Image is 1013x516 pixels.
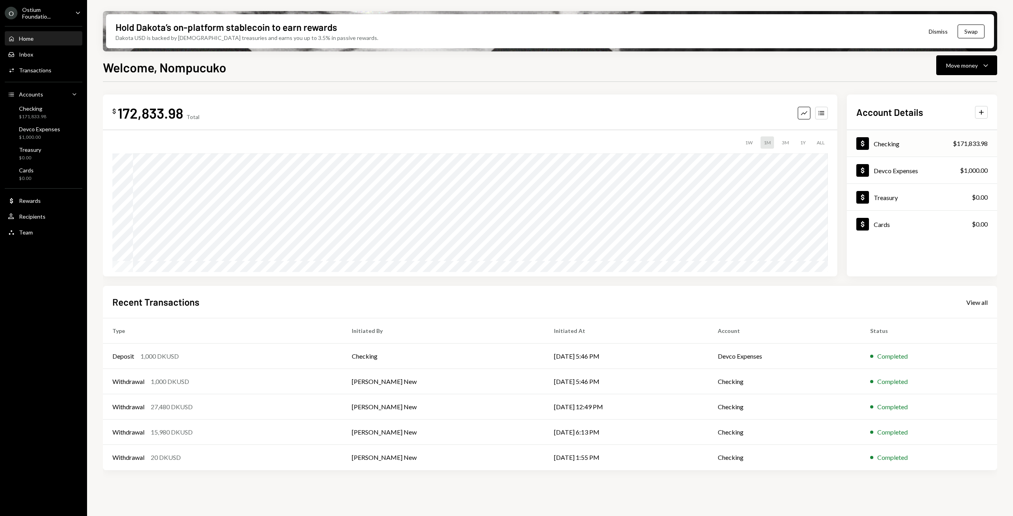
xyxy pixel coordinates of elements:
div: Treasury [19,146,41,153]
div: ALL [814,136,828,149]
div: Hold Dakota’s on-platform stablecoin to earn rewards [116,21,337,34]
td: [DATE] 6:13 PM [544,420,708,445]
a: Checking$171,833.98 [5,103,82,122]
div: Devco Expenses [19,126,60,132]
div: Withdrawal [112,402,144,412]
a: View all [966,298,988,306]
td: [DATE] 1:55 PM [544,445,708,470]
th: Account [708,318,861,344]
div: Checking [874,140,899,147]
div: Withdrawal [112,453,144,462]
div: $0.00 [19,175,34,182]
td: Checking [708,394,861,420]
div: Checking [19,105,46,112]
div: 1M [761,136,774,149]
td: [DATE] 5:46 PM [544,344,708,369]
th: Initiated By [342,318,544,344]
td: [DATE] 5:46 PM [544,369,708,394]
td: [PERSON_NAME] New [342,445,544,470]
td: [PERSON_NAME] New [342,394,544,420]
div: $1,000.00 [960,166,988,175]
button: Move money [936,55,997,75]
div: Inbox [19,51,33,58]
div: O [5,7,17,19]
div: Withdrawal [112,377,144,386]
div: Move money [946,61,978,70]
div: Completed [877,427,908,437]
div: 1W [742,136,756,149]
div: Treasury [874,194,898,201]
div: $0.00 [972,193,988,202]
div: 172,833.98 [118,104,183,122]
th: Status [861,318,997,344]
a: Treasury$0.00 [847,184,997,210]
a: Devco Expenses$1,000.00 [847,157,997,183]
button: Dismiss [919,22,958,41]
div: Team [19,229,33,236]
a: Checking$171,833.98 [847,130,997,157]
div: 1,000 DKUSD [140,352,179,361]
div: Total [186,113,199,120]
div: Ostium Foundatio... [22,6,69,20]
div: Withdrawal [112,427,144,437]
th: Type [103,318,342,344]
div: Completed [877,377,908,386]
div: 1Y [797,136,809,149]
div: $0.00 [972,219,988,229]
div: 20 DKUSD [151,453,181,462]
td: Checking [708,420,861,445]
div: $171,833.98 [953,139,988,148]
div: $171,833.98 [19,113,46,120]
a: Cards$0.00 [5,164,82,183]
td: [PERSON_NAME] New [342,369,544,394]
div: Rewards [19,197,41,204]
div: Cards [874,221,890,228]
h2: Account Details [856,106,923,119]
td: Checking [708,445,861,470]
div: 3M [779,136,792,149]
td: Checking [708,369,861,394]
td: [PERSON_NAME] New [342,420,544,445]
div: 27,480 DKUSD [151,402,193,412]
td: [DATE] 12:49 PM [544,394,708,420]
div: Cards [19,167,34,174]
div: View all [966,299,988,306]
div: Completed [877,453,908,462]
div: Completed [877,352,908,361]
h2: Recent Transactions [112,295,199,308]
button: Swap [958,25,985,38]
a: Accounts [5,87,82,101]
a: Rewards [5,193,82,208]
a: Home [5,31,82,45]
div: $ [112,107,116,115]
div: 1,000 DKUSD [151,377,189,386]
a: Devco Expenses$1,000.00 [5,123,82,142]
div: $1,000.00 [19,134,60,141]
td: Devco Expenses [708,344,861,369]
a: Treasury$0.00 [5,144,82,163]
a: Cards$0.00 [847,211,997,237]
div: 15,980 DKUSD [151,427,193,437]
div: Transactions [19,67,51,74]
th: Initiated At [544,318,708,344]
a: Team [5,225,82,239]
div: Accounts [19,91,43,98]
div: Recipients [19,213,46,220]
div: Deposit [112,352,134,361]
div: Completed [877,402,908,412]
td: Checking [342,344,544,369]
a: Inbox [5,47,82,61]
a: Transactions [5,63,82,77]
div: Home [19,35,34,42]
h1: Welcome, Nompucuko [103,59,226,75]
div: Dakota USD is backed by [DEMOGRAPHIC_DATA] treasuries and earns you up to 3.5% in passive rewards. [116,34,378,42]
div: Devco Expenses [874,167,918,174]
div: $0.00 [19,155,41,161]
a: Recipients [5,209,82,223]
